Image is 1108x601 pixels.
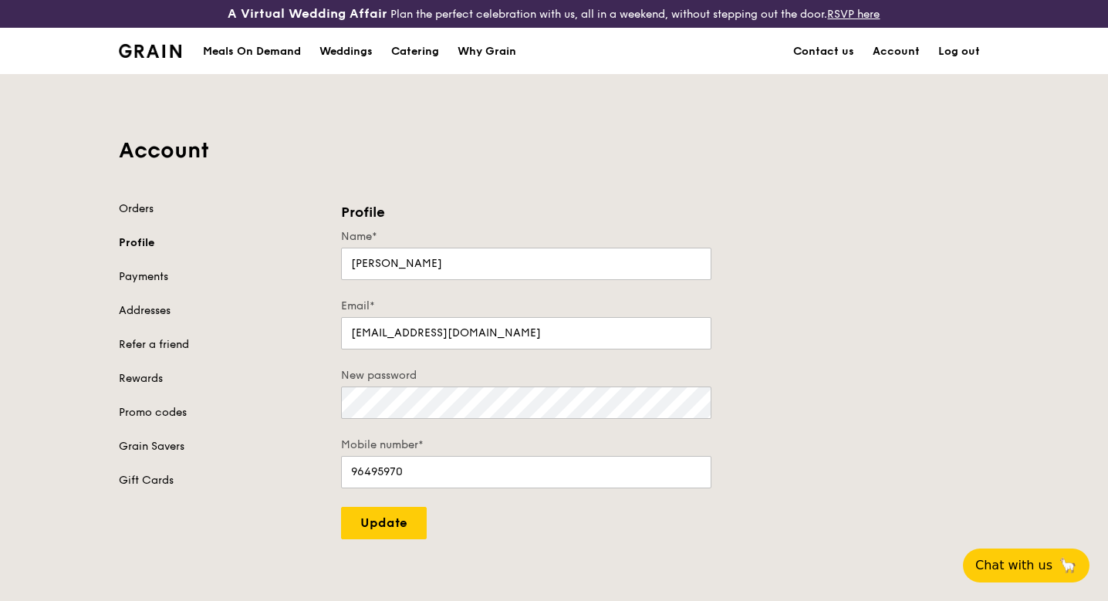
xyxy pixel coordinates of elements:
[228,6,387,22] h3: A Virtual Wedding Affair
[975,556,1052,575] span: Chat with us
[119,303,323,319] a: Addresses
[929,29,989,75] a: Log out
[203,29,301,75] div: Meals On Demand
[119,473,323,488] a: Gift Cards
[341,368,711,383] label: New password
[382,29,448,75] a: Catering
[784,29,863,75] a: Contact us
[119,439,323,454] a: Grain Savers
[448,29,525,75] a: Why Grain
[119,269,323,285] a: Payments
[184,6,923,22] div: Plan the perfect celebration with us, all in a weekend, without stepping out the door.
[119,137,989,164] h1: Account
[119,27,181,73] a: GrainGrain
[119,405,323,420] a: Promo codes
[341,437,711,453] label: Mobile number*
[963,549,1089,582] button: Chat with us🦙
[341,201,711,223] h3: Profile
[119,235,323,251] a: Profile
[391,29,439,75] div: Catering
[1059,556,1077,575] span: 🦙
[341,507,427,539] input: Update
[863,29,929,75] a: Account
[827,8,880,21] a: RSVP here
[119,371,323,387] a: Rewards
[119,44,181,58] img: Grain
[319,29,373,75] div: Weddings
[341,229,711,245] label: Name*
[310,29,382,75] a: Weddings
[119,337,323,353] a: Refer a friend
[119,201,323,217] a: Orders
[341,299,711,314] label: Email*
[458,29,516,75] div: Why Grain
